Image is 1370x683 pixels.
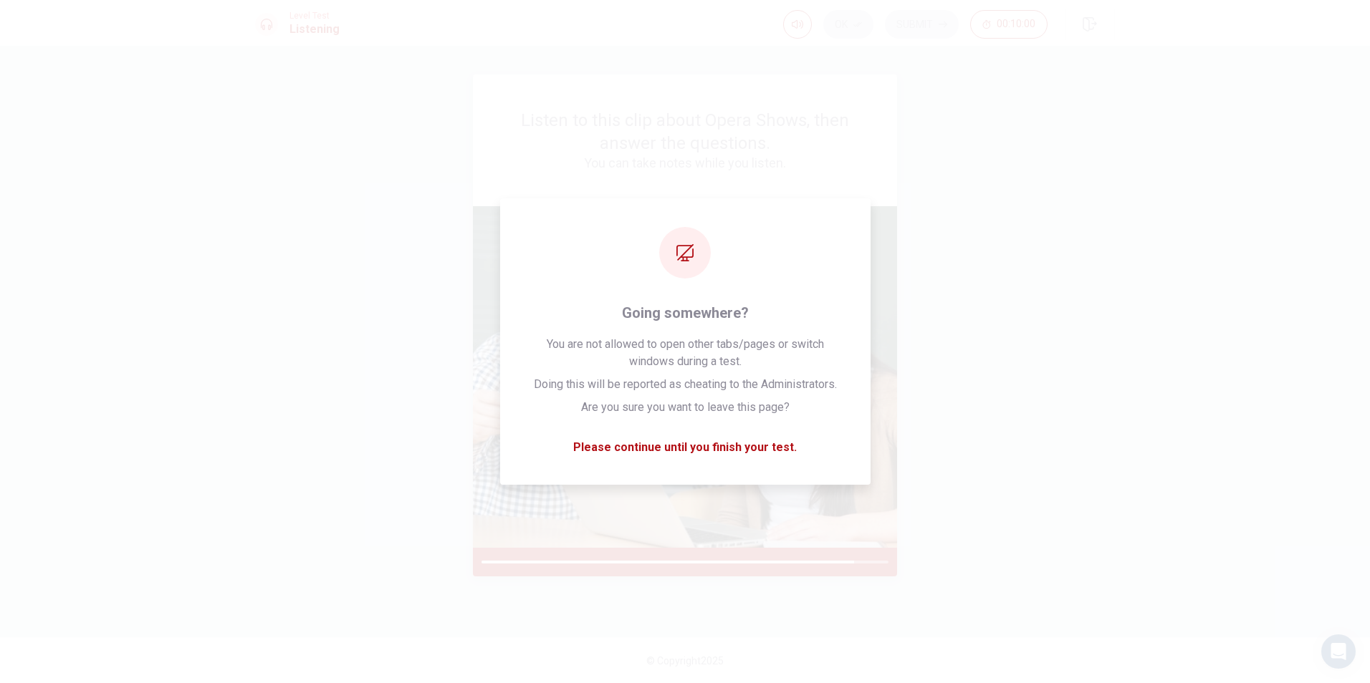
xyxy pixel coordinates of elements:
span: © Copyright 2025 [646,655,724,667]
h1: Listening [289,21,340,38]
div: Listen to this clip about Opera Shows, then answer the questions. [507,109,863,172]
button: 00:10:00 [970,10,1048,39]
span: 00:10:00 [997,19,1035,30]
span: Level Test [289,11,340,21]
img: passage image [473,206,897,548]
div: Open Intercom Messenger [1321,634,1356,669]
h4: You can take notes while you listen. [507,155,863,172]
